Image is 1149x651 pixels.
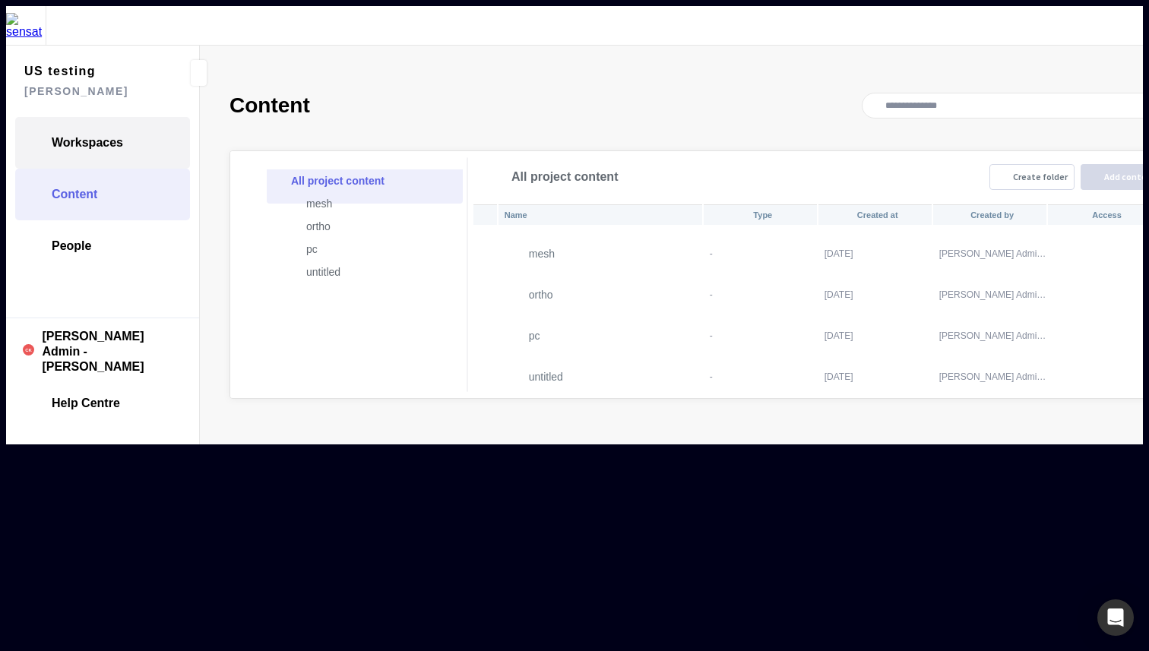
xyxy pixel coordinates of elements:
th: Name [499,204,702,225]
a: Content [15,169,190,220]
a: - [710,289,713,300]
a: - [710,248,713,259]
span: Workspaces [52,135,123,150]
p: ortho [529,289,702,301]
a: Workspaces [15,117,190,169]
img: sensat [6,13,46,39]
p: mesh [306,194,438,213]
a: [PERSON_NAME] Admin - [PERSON_NAME] [939,289,1125,300]
a: [DATE] [825,289,853,300]
p: All project content [291,172,460,190]
a: [PERSON_NAME] Admin - [PERSON_NAME] [939,248,1125,259]
th: Created at [818,204,932,225]
a: People [15,220,190,272]
p: untitled [306,263,438,281]
a: Help Centre [15,378,190,429]
a: [DATE] [825,330,853,341]
p: untitled [529,371,702,383]
span: Content [52,187,97,202]
span: People [52,239,91,254]
span: US testing [24,61,157,81]
a: [PERSON_NAME] Admin - [PERSON_NAME] [939,371,1125,382]
span: All project content [511,171,618,183]
th: Created by [933,204,1046,225]
a: [DATE] [825,371,853,382]
a: - [710,330,713,341]
h2: Content [229,93,310,118]
p: pc [529,330,702,342]
text: CK [25,347,32,352]
div: Open Intercom Messenger [1097,599,1134,636]
a: - [710,371,713,382]
th: Type [704,204,817,225]
span: [PERSON_NAME] [24,81,157,102]
p: pc [306,240,438,258]
a: [PERSON_NAME] Admin - [PERSON_NAME] [939,330,1125,341]
p: mesh [529,248,702,260]
button: Create folder [989,164,1075,190]
div: Create folder [1013,172,1068,182]
span: [PERSON_NAME] Admin - [PERSON_NAME] [42,329,182,374]
span: Help Centre [52,396,120,411]
p: ortho [306,217,438,235]
a: [DATE] [825,248,853,259]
